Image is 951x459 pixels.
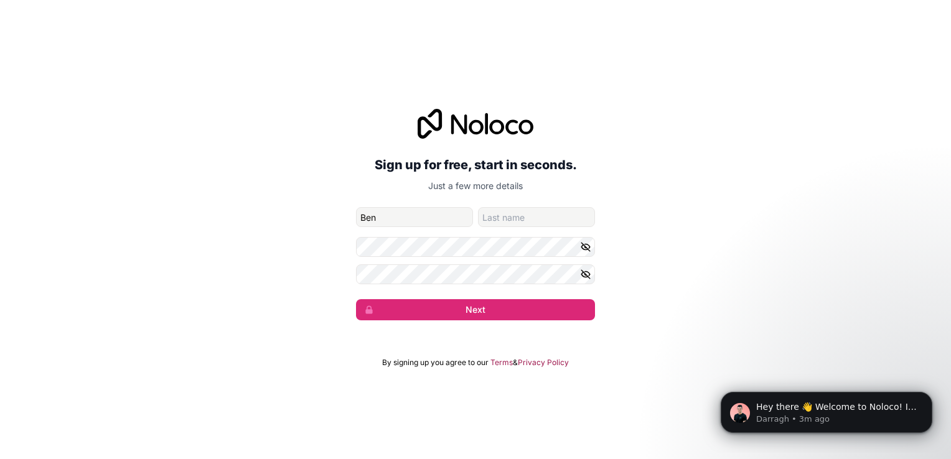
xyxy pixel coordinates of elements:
button: Next [356,299,595,320]
iframe: Intercom notifications message [702,366,951,453]
a: Privacy Policy [518,358,569,368]
input: Password [356,237,595,257]
h2: Sign up for free, start in seconds. [356,154,595,176]
input: Confirm password [356,264,595,284]
span: & [513,358,518,368]
p: Just a few more details [356,180,595,192]
a: Terms [490,358,513,368]
input: given-name [356,207,473,227]
input: family-name [478,207,595,227]
span: By signing up you agree to our [382,358,489,368]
